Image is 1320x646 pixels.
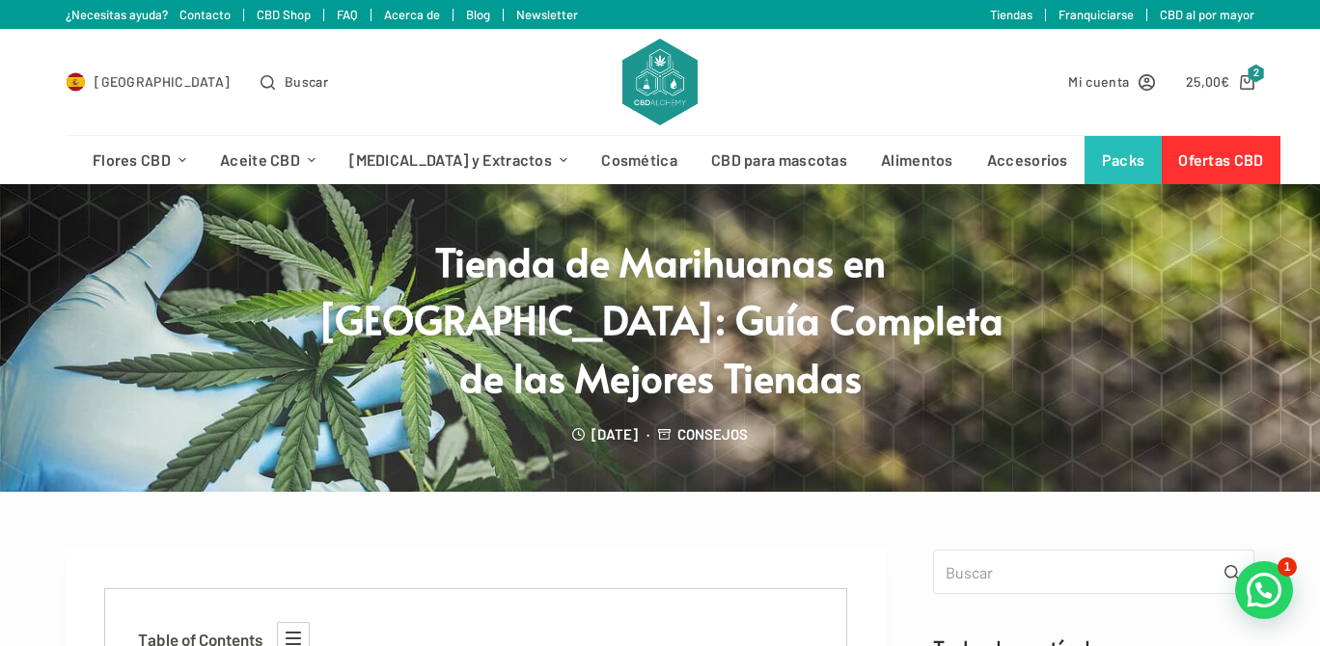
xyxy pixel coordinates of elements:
span: Mi cuenta [1068,70,1129,93]
a: Acerca de [384,7,440,22]
img: CBD Alchemy [622,39,698,125]
a: Alimentos [865,136,971,184]
span: 2 [1248,65,1265,83]
a: Cosmética [585,136,695,184]
a: CBD al por mayor [1160,7,1254,22]
a: Carro de compra [1186,70,1254,93]
a: Aceite CBD [204,136,333,184]
a: Tiendas [990,7,1032,22]
a: FAQ [337,7,358,22]
a: Accesorios [970,136,1085,184]
span: [GEOGRAPHIC_DATA] [95,70,230,93]
a: Consejos [677,425,748,443]
nav: Menú de cabecera [75,136,1244,184]
img: ES Flag [66,72,85,92]
a: CBD Shop [257,7,311,22]
a: [MEDICAL_DATA] y Extractos [333,136,585,184]
input: Buscar... [933,550,1253,594]
a: Franquiciarse [1059,7,1134,22]
a: Packs [1085,136,1162,184]
a: Ofertas CBD [1162,136,1280,184]
a: Newsletter [516,7,578,22]
a: Select Country [66,70,230,93]
span: Buscar [285,70,328,93]
a: Blog [466,7,490,22]
a: Mi cuenta [1068,70,1155,93]
a: ¿Necesitas ayuda? Contacto [66,7,231,22]
button: Botón de búsqueda [1210,550,1254,594]
h1: Tienda de Marihuanas en Madrid: Guía Completa de las Mejores Tiendas [298,232,1022,406]
a: CBD para mascotas [694,136,864,184]
bdi: 25,00 [1186,73,1230,90]
span: € [1221,73,1229,90]
a: Flores CBD [75,136,203,184]
button: Abrir formulario de búsqueda [261,70,328,93]
time: [DATE] [591,425,638,443]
